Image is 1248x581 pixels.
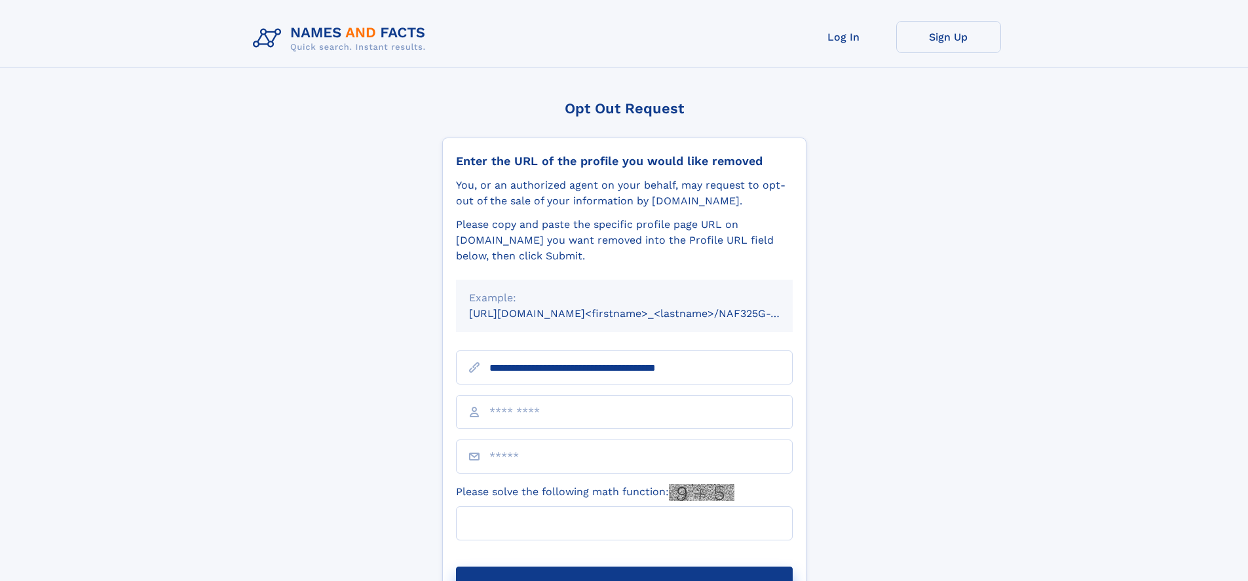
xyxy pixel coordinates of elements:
div: Example: [469,290,780,306]
div: Please copy and paste the specific profile page URL on [DOMAIN_NAME] you want removed into the Pr... [456,217,793,264]
img: Logo Names and Facts [248,21,436,56]
div: Opt Out Request [442,100,806,117]
small: [URL][DOMAIN_NAME]<firstname>_<lastname>/NAF325G-xxxxxxxx [469,307,818,320]
div: You, or an authorized agent on your behalf, may request to opt-out of the sale of your informatio... [456,178,793,209]
label: Please solve the following math function: [456,484,734,501]
a: Log In [791,21,896,53]
div: Enter the URL of the profile you would like removed [456,154,793,168]
a: Sign Up [896,21,1001,53]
